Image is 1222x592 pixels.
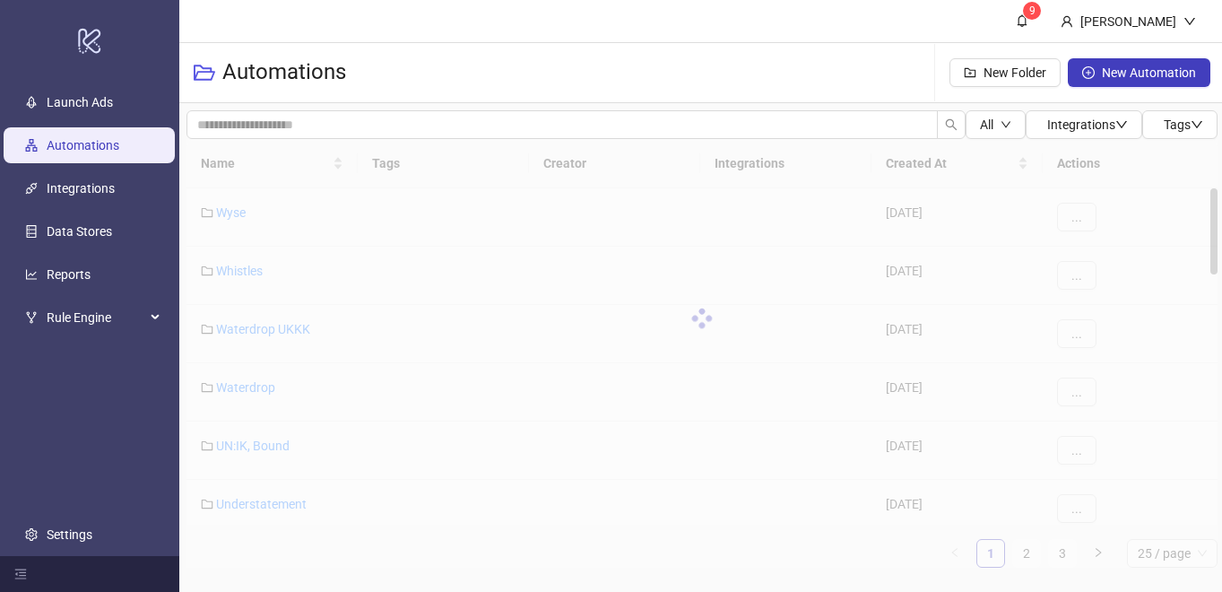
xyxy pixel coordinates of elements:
a: Reports [47,267,91,282]
span: plus-circle [1082,66,1095,79]
sup: 9 [1023,2,1041,20]
span: New Automation [1102,65,1196,80]
span: All [980,118,993,132]
span: menu-fold [14,568,27,580]
button: New Automation [1068,58,1210,87]
span: Tags [1164,118,1203,132]
span: 9 [1029,4,1036,17]
span: fork [25,311,38,324]
a: Data Stores [47,224,112,239]
button: Tagsdown [1142,110,1218,139]
span: bell [1016,14,1028,27]
span: down [1191,118,1203,131]
a: Settings [47,527,92,542]
button: Alldown [966,110,1026,139]
span: Integrations [1047,118,1128,132]
button: New Folder [949,58,1061,87]
a: Launch Ads [47,95,113,109]
div: [PERSON_NAME] [1073,12,1183,31]
span: user [1061,15,1073,28]
span: down [1115,118,1128,131]
span: down [1001,119,1011,130]
span: Rule Engine [47,300,145,335]
span: down [1183,15,1196,28]
button: Integrationsdown [1026,110,1142,139]
span: folder-open [194,62,215,83]
span: New Folder [984,65,1046,80]
a: Automations [47,138,119,152]
span: folder-add [964,66,976,79]
span: search [945,118,958,131]
a: Integrations [47,181,115,196]
h3: Automations [222,58,346,87]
